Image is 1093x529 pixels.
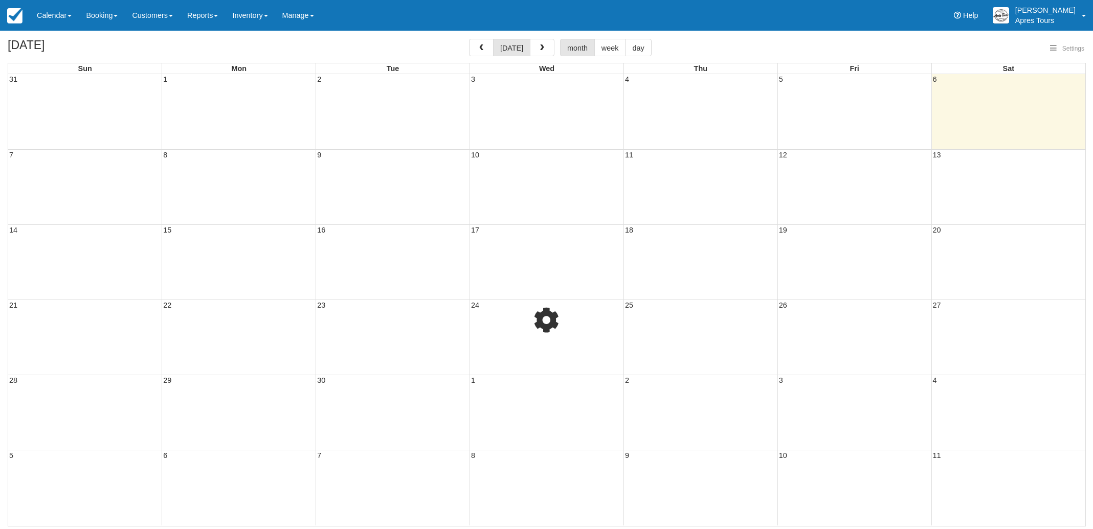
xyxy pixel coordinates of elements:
span: 13 [932,151,942,159]
span: 10 [778,451,788,459]
span: 11 [932,451,942,459]
span: 31 [8,75,18,83]
span: 14 [8,226,18,234]
button: [DATE] [493,39,530,56]
button: week [594,39,626,56]
span: Wed [539,64,554,73]
span: Mon [231,64,247,73]
button: month [560,39,595,56]
span: Tue [387,64,399,73]
span: Settings [1062,45,1084,52]
button: day [625,39,651,56]
span: Sat [1003,64,1014,73]
span: 6 [932,75,938,83]
span: 11 [624,151,634,159]
span: 25 [624,301,634,309]
span: 3 [778,376,784,384]
span: 8 [470,451,476,459]
span: 9 [624,451,630,459]
span: Sun [78,64,92,73]
span: 23 [316,301,326,309]
span: 30 [316,376,326,384]
span: 2 [624,376,630,384]
p: [PERSON_NAME] [1015,5,1076,15]
h2: [DATE] [8,39,137,58]
span: Help [963,11,978,19]
span: 7 [8,151,14,159]
i: Help [954,12,961,19]
span: 3 [470,75,476,83]
span: 18 [624,226,634,234]
span: 16 [316,226,326,234]
span: 29 [162,376,172,384]
span: 22 [162,301,172,309]
span: 2 [316,75,322,83]
span: 1 [470,376,476,384]
span: Fri [850,64,859,73]
span: 7 [316,451,322,459]
span: 9 [316,151,322,159]
span: 28 [8,376,18,384]
span: 12 [778,151,788,159]
span: 21 [8,301,18,309]
span: 4 [624,75,630,83]
img: checkfront-main-nav-mini-logo.png [7,8,23,24]
span: 4 [932,376,938,384]
p: Apres Tours [1015,15,1076,26]
span: 5 [8,451,14,459]
span: 1 [162,75,168,83]
span: 10 [470,151,480,159]
span: 5 [778,75,784,83]
span: 8 [162,151,168,159]
span: Thu [694,64,707,73]
span: 27 [932,301,942,309]
span: 6 [162,451,168,459]
span: 24 [470,301,480,309]
span: 26 [778,301,788,309]
button: Settings [1044,41,1090,56]
span: 15 [162,226,172,234]
span: 20 [932,226,942,234]
img: A1 [993,7,1009,24]
span: 19 [778,226,788,234]
span: 17 [470,226,480,234]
